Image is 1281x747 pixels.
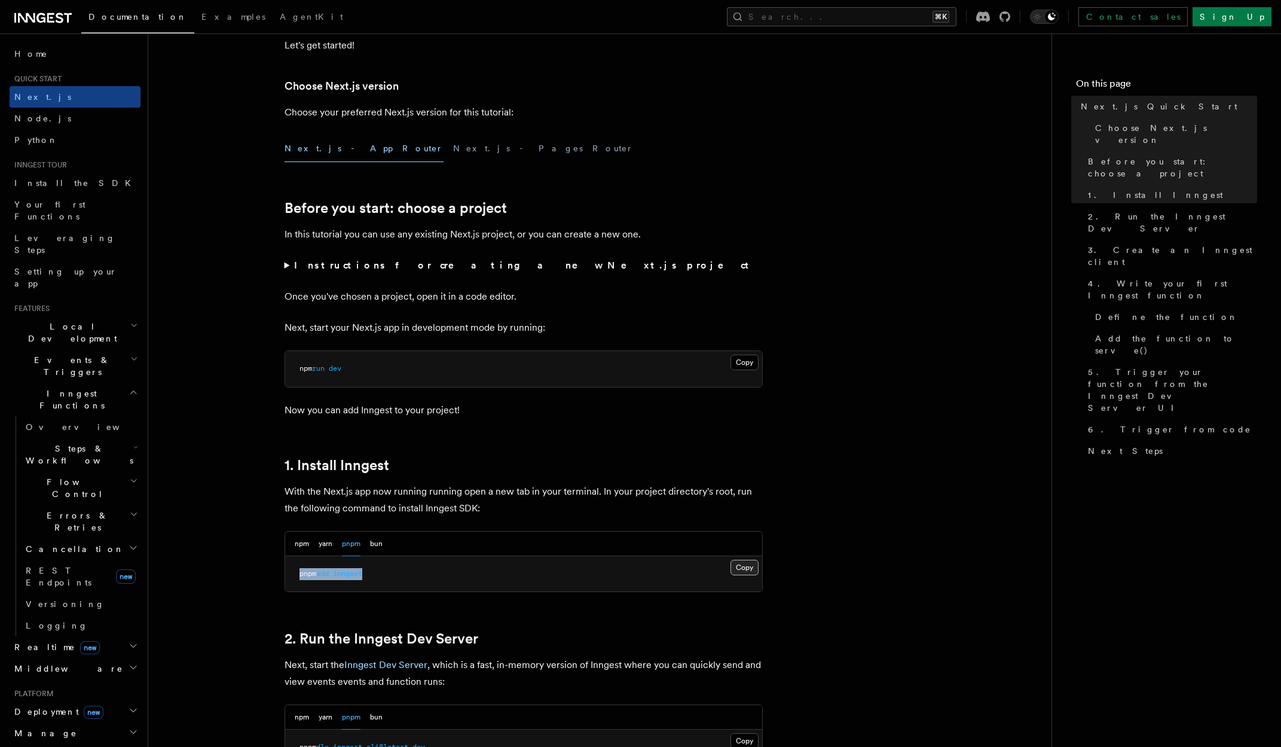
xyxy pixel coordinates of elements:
p: Now you can add Inngest to your project! [285,402,763,419]
button: Steps & Workflows [21,438,140,471]
button: npm [295,705,309,730]
span: Examples [201,12,265,22]
p: Choose your preferred Next.js version for this tutorial: [285,104,763,121]
a: Node.js [10,108,140,129]
a: Next.js Quick Start [1076,96,1257,117]
a: Next Steps [1083,440,1257,462]
button: npm [295,532,309,556]
a: Next.js [10,86,140,108]
button: Next.js - App Router [285,135,444,162]
p: Next, start the , which is a fast, in-memory version of Inngest where you can quickly send and vi... [285,657,763,690]
span: 5. Trigger your function from the Inngest Dev Server UI [1088,366,1257,414]
span: Next.js Quick Start [1081,100,1237,112]
a: Logging [21,615,140,636]
a: Choose Next.js version [285,78,399,94]
a: Overview [21,416,140,438]
span: Cancellation [21,543,124,555]
span: Logging [26,621,88,630]
a: Leveraging Steps [10,227,140,261]
button: Copy [730,560,759,575]
a: Home [10,43,140,65]
a: Install the SDK [10,172,140,194]
span: Errors & Retries [21,510,130,533]
a: Inngest Dev Server [344,659,427,670]
a: 1. Install Inngest [1083,184,1257,206]
span: Install the SDK [14,178,138,188]
button: Cancellation [21,538,140,560]
span: Inngest tour [10,160,67,170]
strong: Instructions for creating a new Next.js project [294,260,754,271]
span: Your first Functions [14,200,85,221]
span: Inngest Functions [10,388,129,411]
a: Your first Functions [10,194,140,227]
a: Before you start: choose a project [1083,151,1257,184]
button: Errors & Retries [21,505,140,538]
span: 4. Write your first Inngest function [1088,278,1257,301]
span: Manage [10,727,77,739]
a: Define the function [1090,306,1257,328]
span: Leveraging Steps [14,233,115,255]
span: Local Development [10,321,130,344]
p: Next, start your Next.js app in development mode by running: [285,319,763,336]
button: Toggle dark mode [1030,10,1059,24]
p: Once you've chosen a project, open it in a code editor. [285,288,763,305]
a: 2. Run the Inngest Dev Server [285,630,478,647]
a: AgentKit [273,4,350,32]
div: Inngest Functions [10,416,140,636]
span: Deployment [10,706,103,718]
span: Features [10,304,50,313]
button: bun [370,532,383,556]
a: 5. Trigger your function from the Inngest Dev Server UI [1083,361,1257,419]
button: Middleware [10,658,140,679]
a: Documentation [81,4,194,33]
span: run [312,364,325,373]
button: bun [370,705,383,730]
a: 1. Install Inngest [285,457,389,474]
button: Deploymentnew [10,701,140,722]
span: 3. Create an Inngest client [1088,244,1257,268]
a: Sign Up [1193,7,1271,26]
span: 2. Run the Inngest Dev Server [1088,211,1257,234]
p: In this tutorial you can use any existing Next.js project, or you can create a new one. [285,226,763,243]
button: Copy [730,355,759,370]
span: 1. Install Inngest [1088,189,1223,201]
button: Realtimenew [10,636,140,658]
span: Platform [10,689,54,699]
a: 3. Create an Inngest client [1083,239,1257,273]
button: Manage [10,722,140,744]
button: Search...⌘K [727,7,956,26]
a: Choose Next.js version [1090,117,1257,151]
span: Realtime [10,641,100,653]
a: Setting up your app [10,261,140,294]
a: Add the function to serve() [1090,328,1257,361]
span: Choose Next.js version [1095,122,1257,146]
span: Middleware [10,663,123,675]
p: Let's get started! [285,37,763,54]
span: pnpm [299,569,316,578]
span: Next Steps [1088,445,1163,457]
span: Documentation [88,12,187,22]
span: Setting up your app [14,267,117,288]
a: REST Endpointsnew [21,560,140,593]
a: Versioning [21,593,140,615]
button: pnpm [342,532,360,556]
span: new [84,706,103,719]
a: Before you start: choose a project [285,200,507,217]
span: Define the function [1095,311,1238,323]
kbd: ⌘K [933,11,949,23]
span: add [316,569,329,578]
span: new [116,569,136,584]
button: yarn [319,532,332,556]
span: Before you start: choose a project [1088,156,1257,179]
button: Next.js - Pages Router [453,135,634,162]
span: Steps & Workflows [21,443,133,467]
span: inngest [333,569,362,578]
a: Examples [194,4,273,32]
span: Add the function to serve() [1095,333,1257,356]
button: yarn [319,705,332,730]
button: Flow Control [21,471,140,505]
a: 6. Trigger from code [1083,419,1257,440]
span: dev [329,364,341,373]
a: Contact sales [1078,7,1188,26]
span: Node.js [14,114,71,123]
